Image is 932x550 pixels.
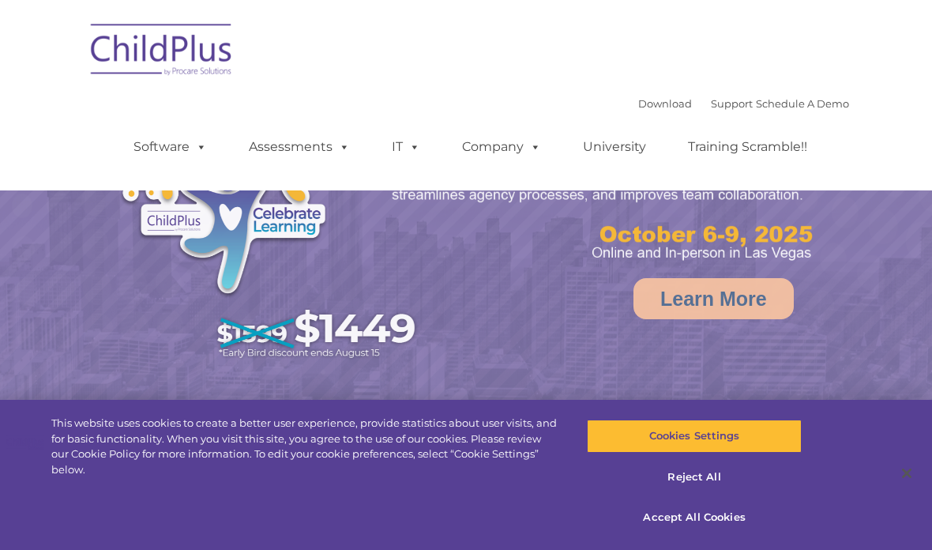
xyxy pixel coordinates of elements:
[756,97,849,110] a: Schedule A Demo
[118,131,223,163] a: Software
[633,278,794,319] a: Learn More
[638,97,849,110] font: |
[711,97,753,110] a: Support
[587,420,801,453] button: Cookies Settings
[638,97,692,110] a: Download
[446,131,557,163] a: Company
[233,131,366,163] a: Assessments
[587,461,801,494] button: Reject All
[672,131,823,163] a: Training Scramble!!
[83,13,241,92] img: ChildPlus by Procare Solutions
[567,131,662,163] a: University
[587,501,801,534] button: Accept All Cookies
[889,456,924,491] button: Close
[376,131,436,163] a: IT
[51,416,559,477] div: This website uses cookies to create a better user experience, provide statistics about user visit...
